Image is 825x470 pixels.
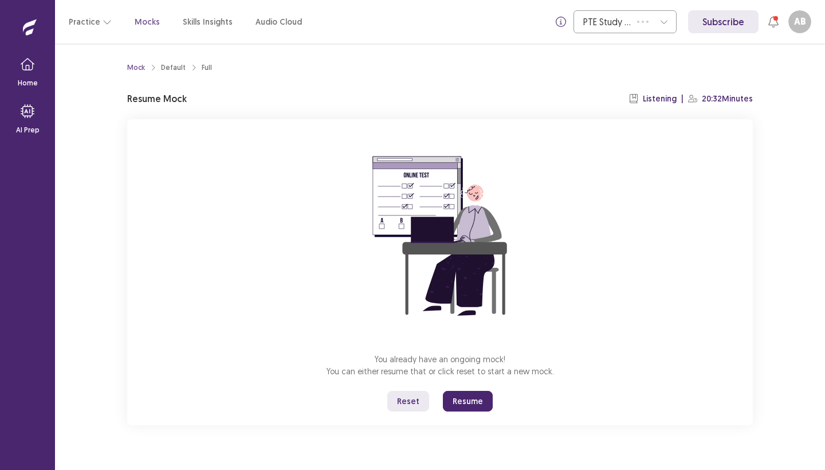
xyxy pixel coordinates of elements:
[702,93,753,105] p: 20:32 Minutes
[256,16,302,28] a: Audio Cloud
[443,391,493,412] button: Resume
[183,16,233,28] a: Skills Insights
[127,62,212,73] nav: breadcrumb
[643,93,677,105] p: Listening
[387,391,429,412] button: Reset
[202,62,212,73] div: Full
[127,62,145,73] a: Mock
[327,353,554,377] p: You already have an ongoing mock! You can either resume that or click reset to start a new mock.
[161,62,186,73] div: Default
[688,10,759,33] a: Subscribe
[788,10,811,33] button: AB
[551,11,571,32] button: info
[135,16,160,28] a: Mocks
[18,78,38,88] p: Home
[16,125,40,135] p: AI Prep
[681,93,683,105] p: |
[337,133,543,339] img: attend-mock
[583,11,631,33] div: PTE Study Centre
[69,11,112,32] button: Practice
[127,92,187,105] p: Resume Mock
